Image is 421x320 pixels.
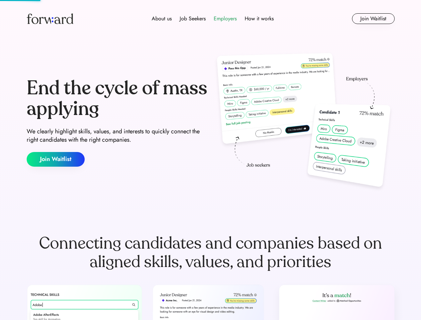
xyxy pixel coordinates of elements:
[352,13,395,24] button: Join Waitlist
[27,13,73,24] img: Forward logo
[180,15,206,23] div: Job Seekers
[27,78,208,119] div: End the cycle of mass applying
[245,15,274,23] div: How it works
[213,51,395,194] img: hero-image.png
[27,152,85,167] button: Join Waitlist
[214,15,237,23] div: Employers
[152,15,172,23] div: About us
[27,234,395,271] div: Connecting candidates and companies based on aligned skills, values, and priorities
[27,127,208,144] div: We clearly highlight skills, values, and interests to quickly connect the right candidates with t...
